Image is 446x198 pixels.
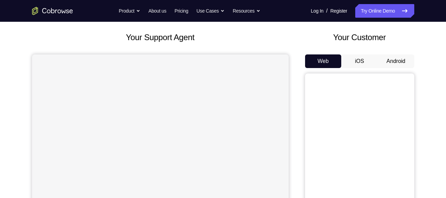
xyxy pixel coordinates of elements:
a: Pricing [174,4,188,18]
button: Use Cases [197,4,225,18]
button: Web [305,54,342,68]
a: Try Online Demo [355,4,414,18]
a: Register [330,4,347,18]
a: Log In [311,4,323,18]
button: iOS [341,54,378,68]
button: Resources [233,4,260,18]
span: / [326,7,328,15]
button: Android [378,54,414,68]
a: About us [148,4,166,18]
h2: Your Support Agent [32,31,289,44]
a: Go to the home page [32,7,73,15]
button: Product [119,4,140,18]
h2: Your Customer [305,31,414,44]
